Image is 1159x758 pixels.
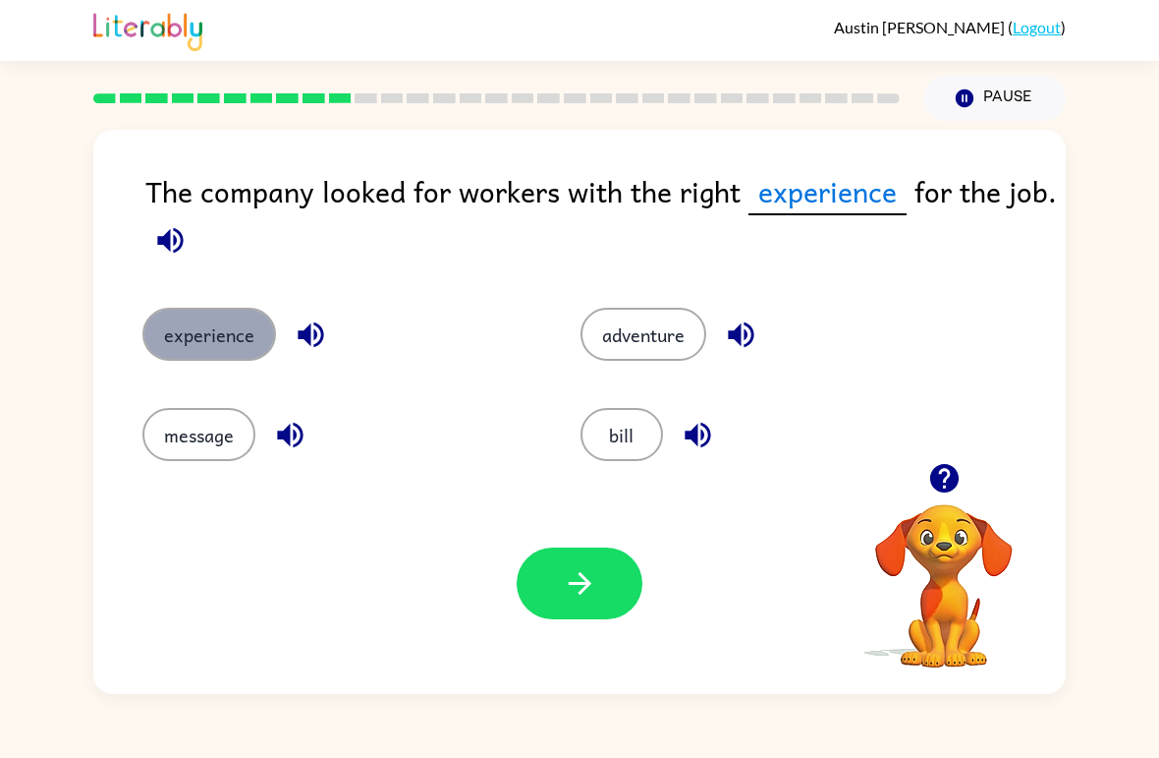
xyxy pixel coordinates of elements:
img: Literably [93,8,202,51]
button: adventure [580,308,706,361]
div: The company looked for workers with the right for the job. [145,169,1066,268]
button: experience [142,308,276,361]
video: Your browser must support playing .mp4 files to use Literably. Please try using another browser. [846,474,1042,671]
span: experience [748,169,907,215]
div: ( ) [834,18,1066,36]
button: message [142,408,255,461]
button: Pause [923,76,1066,121]
span: Austin [PERSON_NAME] [834,18,1008,36]
a: Logout [1013,18,1061,36]
button: bill [580,408,663,461]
